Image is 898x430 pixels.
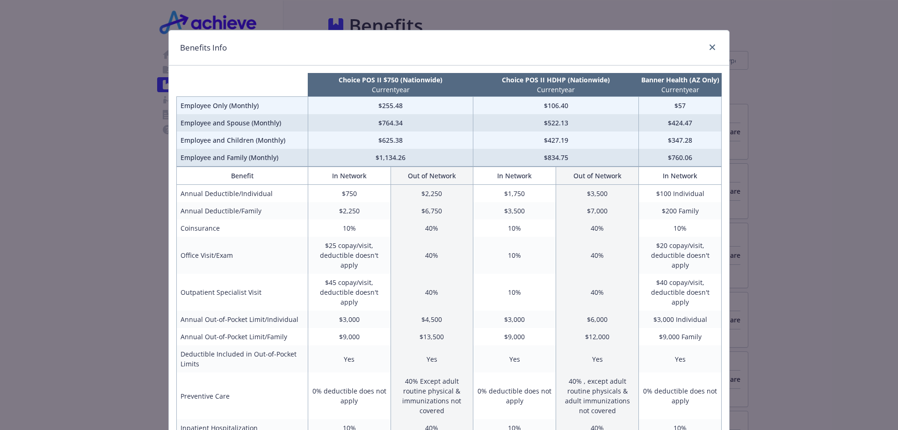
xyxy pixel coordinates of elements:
[310,85,471,95] p: Current year
[556,219,639,237] td: 40%
[639,149,722,167] td: $760.06
[180,42,227,54] h1: Benefits Info
[473,328,556,345] td: $9,000
[641,75,720,85] p: Banner Health (AZ Only)
[308,202,391,219] td: $2,250
[556,167,639,185] th: Out of Network
[639,328,722,345] td: $9,000 Family
[473,237,556,274] td: 10%
[473,149,639,167] td: $834.75
[177,131,308,149] td: Employee and Children (Monthly)
[639,274,722,311] td: $40 copay/visit, deductible doesn't apply
[177,345,308,372] td: Deductible Included in Out-of-Pocket Limits
[391,202,473,219] td: $6,750
[177,202,308,219] td: Annual Deductible/Family
[556,185,639,203] td: $3,500
[177,149,308,167] td: Employee and Family (Monthly)
[391,274,473,311] td: 40%
[391,328,473,345] td: $13,500
[556,274,639,311] td: 40%
[308,372,391,419] td: 0% deductible does not apply
[639,114,722,131] td: $424.47
[177,219,308,237] td: Coinsurance
[556,345,639,372] td: Yes
[473,167,556,185] th: In Network
[475,75,637,85] p: Choice POS II HDHP (Nationwide)
[475,85,637,95] p: Current year
[473,345,556,372] td: Yes
[391,372,473,419] td: 40% Except adult routine physical & immunizations not covered
[177,311,308,328] td: Annual Out-of-Pocket Limit/Individual
[639,311,722,328] td: $3,000 Individual
[473,372,556,419] td: 0% deductible does not apply
[308,328,391,345] td: $9,000
[308,149,473,167] td: $1,134.26
[473,202,556,219] td: $3,500
[639,97,722,115] td: $57
[473,185,556,203] td: $1,750
[639,237,722,274] td: $20 copay/visit, deductible doesn't apply
[473,114,639,131] td: $522.13
[556,202,639,219] td: $7,000
[473,97,639,115] td: $106.40
[473,311,556,328] td: $3,000
[308,345,391,372] td: Yes
[177,185,308,203] td: Annual Deductible/Individual
[177,73,308,97] th: intentionally left blank
[177,97,308,115] td: Employee Only (Monthly)
[556,311,639,328] td: $6,000
[639,185,722,203] td: $100 Individual
[473,219,556,237] td: 10%
[308,274,391,311] td: $45 copay/visit, deductible doesn't apply
[641,85,720,95] p: Current year
[639,219,722,237] td: 10%
[391,345,473,372] td: Yes
[177,114,308,131] td: Employee and Spouse (Monthly)
[308,237,391,274] td: $25 copay/visit, deductible doesn't apply
[556,328,639,345] td: $12,000
[639,131,722,149] td: $347.28
[308,97,473,115] td: $255.48
[391,311,473,328] td: $4,500
[177,274,308,311] td: Outpatient Specialist Visit
[310,75,471,85] p: Choice POS II $750 (Nationwide)
[177,372,308,419] td: Preventive Care
[308,131,473,149] td: $625.38
[556,372,639,419] td: 40% , except adult routine physicals & adult immunizations not covered
[308,114,473,131] td: $764.34
[308,219,391,237] td: 10%
[556,237,639,274] td: 40%
[473,131,639,149] td: $427.19
[391,185,473,203] td: $2,250
[177,328,308,345] td: Annual Out-of-Pocket Limit/Family
[707,42,718,53] a: close
[177,167,308,185] th: Benefit
[308,167,391,185] th: In Network
[639,372,722,419] td: 0% deductible does not apply
[639,202,722,219] td: $200 Family
[639,167,722,185] th: In Network
[308,311,391,328] td: $3,000
[639,345,722,372] td: Yes
[391,167,473,185] th: Out of Network
[391,237,473,274] td: 40%
[177,237,308,274] td: Office Visit/Exam
[473,274,556,311] td: 10%
[308,185,391,203] td: $750
[391,219,473,237] td: 40%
